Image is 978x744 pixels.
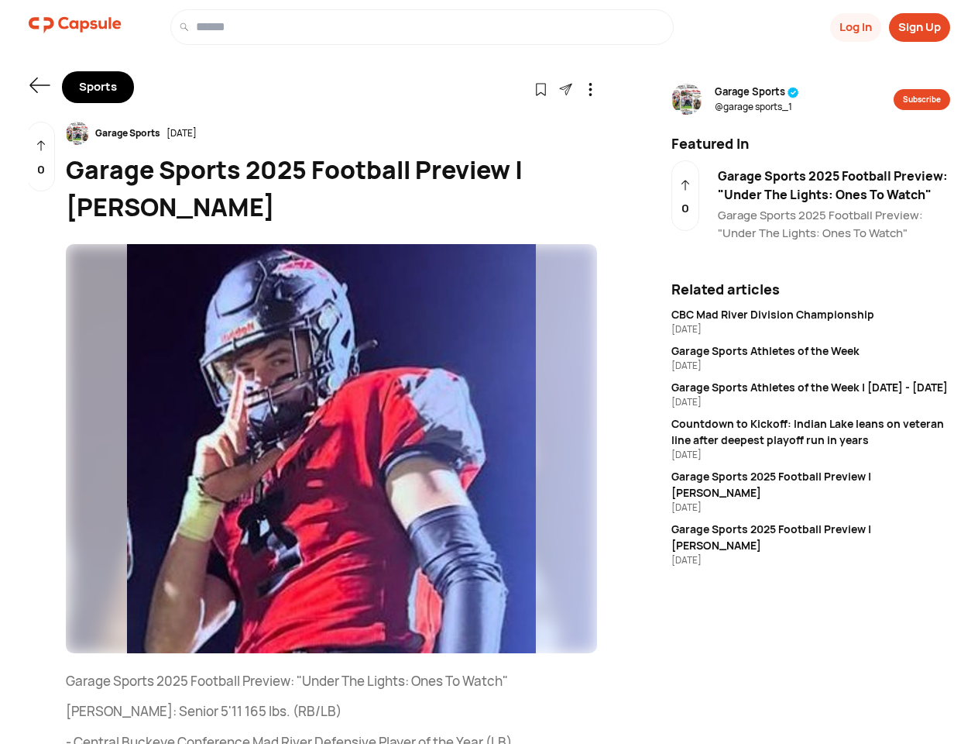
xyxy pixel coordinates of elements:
[671,379,950,395] div: Garage Sports Athletes of the Week | [DATE] - [DATE]
[715,100,799,114] span: @ garage sports_1
[671,84,702,124] img: resizeImage
[830,13,881,42] button: Log In
[671,448,950,462] div: [DATE]
[671,322,950,336] div: [DATE]
[89,126,166,140] div: Garage Sports
[671,359,950,373] div: [DATE]
[66,244,597,653] img: resizeImage
[671,501,950,515] div: [DATE]
[671,553,950,567] div: [DATE]
[671,279,950,300] div: Related articles
[718,207,950,242] div: Garage Sports 2025 Football Preview: "Under The Lights: Ones To Watch"
[66,151,597,226] div: Garage Sports 2025 Football Preview | [PERSON_NAME]
[62,71,134,103] div: Sports
[37,161,45,179] p: 0
[671,306,950,322] div: CBC Mad River Division Championship
[66,702,597,721] p: [PERSON_NAME]: Senior 5'11 165 lbs. (RB/LB)
[662,133,959,154] div: Featured In
[681,200,689,218] p: 0
[894,89,950,110] button: Subscribe
[671,468,950,501] div: Garage Sports 2025 Football Preview | [PERSON_NAME]
[29,9,122,45] a: logo
[29,9,122,40] img: logo
[788,87,799,98] img: tick
[889,13,950,42] button: Sign Up
[671,343,950,359] div: Garage Sports Athletes of the Week
[671,415,950,448] div: Countdown to Kickoff: Indian Lake leans on veteran line after deepest playoff run in years
[66,122,89,152] img: resizeImage
[166,126,197,140] div: [DATE]
[718,167,950,204] div: Garage Sports 2025 Football Preview: "Under The Lights: Ones To Watch"
[671,521,950,553] div: Garage Sports 2025 Football Preview | [PERSON_NAME]
[715,84,799,100] span: Garage Sports
[671,395,950,409] div: [DATE]
[66,672,597,691] p: Garage Sports 2025 Football Preview: "Under The Lights: Ones To Watch"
